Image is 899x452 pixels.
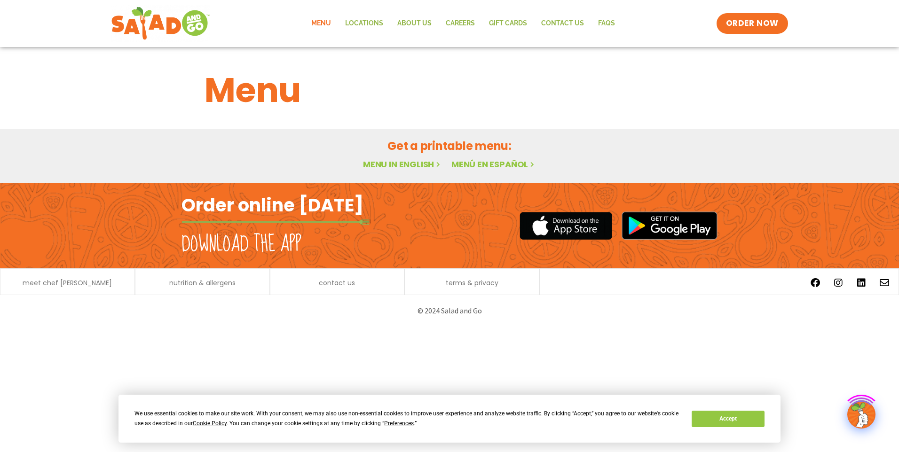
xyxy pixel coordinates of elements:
nav: Menu [304,13,622,34]
span: Preferences [384,420,414,427]
a: nutrition & allergens [169,280,236,286]
a: ORDER NOW [717,13,788,34]
div: Cookie Consent Prompt [118,395,781,443]
span: Cookie Policy [193,420,227,427]
div: We use essential cookies to make our site work. With your consent, we may also use non-essential ... [134,409,680,429]
button: Accept [692,411,764,427]
a: Careers [439,13,482,34]
a: Menu [304,13,338,34]
img: google_play [622,211,718,240]
a: Locations [338,13,390,34]
img: fork [181,219,370,225]
img: appstore [520,210,612,241]
h2: Get a printable menu: [205,138,694,154]
a: Menu in English [363,158,442,170]
img: new-SAG-logo-768×292 [111,5,210,42]
a: Menú en español [451,158,536,170]
h2: Download the app [181,231,301,257]
a: meet chef [PERSON_NAME] [23,280,112,286]
a: terms & privacy [446,280,498,286]
a: FAQs [591,13,622,34]
h1: Menu [205,65,694,116]
a: About Us [390,13,439,34]
a: Contact Us [534,13,591,34]
p: © 2024 Salad and Go [186,304,713,317]
h2: Order online [DATE] [181,194,363,217]
span: ORDER NOW [726,18,779,29]
a: contact us [319,280,355,286]
a: GIFT CARDS [482,13,534,34]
